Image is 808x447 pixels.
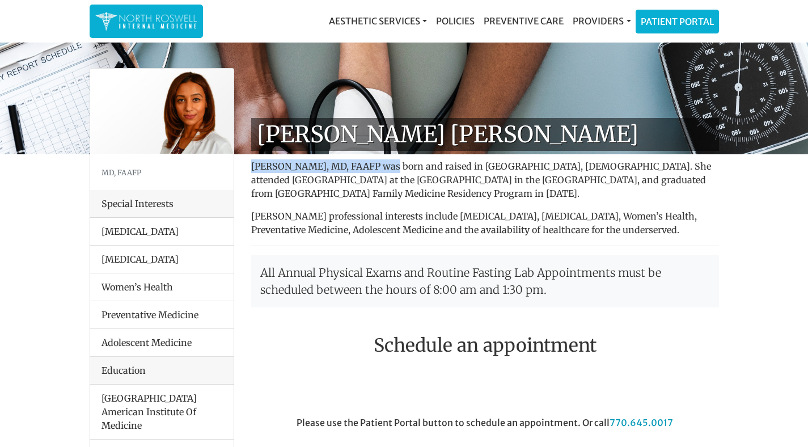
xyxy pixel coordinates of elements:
[90,385,234,440] li: [GEOGRAPHIC_DATA] American Institute Of Medicine
[90,245,234,273] li: [MEDICAL_DATA]
[95,10,197,32] img: North Roswell Internal Medicine
[432,10,479,32] a: Policies
[90,218,234,246] li: [MEDICAL_DATA]
[324,10,432,32] a: Aesthetic Services
[90,273,234,301] li: Women’s Health
[636,10,718,33] a: Patient Portal
[251,335,719,356] h2: Schedule an appointment
[610,417,673,428] a: 770.645.0017
[251,118,719,151] h1: [PERSON_NAME] [PERSON_NAME]
[90,190,234,218] div: Special Interests
[90,328,234,357] li: Adolescent Medicine
[479,10,568,32] a: Preventive Care
[90,69,234,154] img: Dr. Farah Mubarak Ali MD, FAAFP
[251,209,719,237] p: [PERSON_NAME] professional interests include [MEDICAL_DATA], [MEDICAL_DATA], Women’s Health, Prev...
[101,168,141,177] small: MD, FAAFP
[90,301,234,329] li: Preventative Medicine
[251,255,719,307] p: All Annual Physical Exams and Routine Fasting Lab Appointments must be scheduled between the hour...
[251,159,719,200] p: [PERSON_NAME], MD, FAAFP was born and raised in [GEOGRAPHIC_DATA], [DEMOGRAPHIC_DATA]. She attend...
[90,357,234,385] div: Education
[568,10,635,32] a: Providers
